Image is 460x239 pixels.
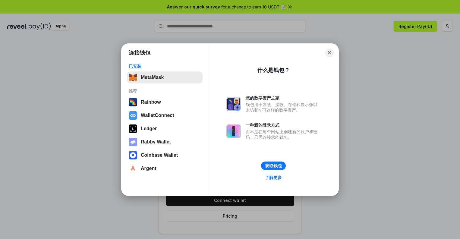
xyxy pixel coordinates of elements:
button: Rainbow [127,96,203,108]
div: 什么是钱包？ [257,67,290,74]
h1: 连接钱包 [129,49,150,56]
img: svg+xml,%3Csvg%20xmlns%3D%22http%3A%2F%2Fwww.w3.org%2F2000%2Fsvg%22%20fill%3D%22none%22%20viewBox... [129,138,137,146]
div: 钱包用于发送、接收、存储和显示像以太坊和NFT这样的数字资产。 [246,102,320,113]
button: MetaMask [127,71,203,83]
div: 了解更多 [265,175,282,180]
div: 获取钱包 [265,163,282,168]
a: 了解更多 [261,174,285,181]
div: Rabby Wallet [141,139,171,145]
div: Rainbow [141,99,161,105]
button: Coinbase Wallet [127,149,203,161]
div: 一种新的登录方式 [246,122,320,128]
button: Ledger [127,123,203,135]
img: svg+xml,%3Csvg%20xmlns%3D%22http%3A%2F%2Fwww.w3.org%2F2000%2Fsvg%22%20fill%3D%22none%22%20viewBox... [226,97,241,111]
img: svg+xml,%3Csvg%20width%3D%2228%22%20height%3D%2228%22%20viewBox%3D%220%200%2028%2028%22%20fill%3D... [129,111,137,120]
img: svg+xml,%3Csvg%20width%3D%2228%22%20height%3D%2228%22%20viewBox%3D%220%200%2028%2028%22%20fill%3D... [129,151,137,159]
div: WalletConnect [141,113,174,118]
div: 已安装 [129,64,201,69]
img: svg+xml,%3Csvg%20width%3D%22120%22%20height%3D%22120%22%20viewBox%3D%220%200%20120%20120%22%20fil... [129,98,137,106]
img: svg+xml,%3Csvg%20fill%3D%22none%22%20height%3D%2233%22%20viewBox%3D%220%200%2035%2033%22%20width%... [129,73,137,82]
div: 推荐 [129,88,201,94]
button: Close [325,49,334,57]
button: Argent [127,162,203,175]
div: MetaMask [141,75,164,80]
div: Ledger [141,126,157,131]
button: 获取钱包 [261,162,286,170]
img: svg+xml,%3Csvg%20xmlns%3D%22http%3A%2F%2Fwww.w3.org%2F2000%2Fsvg%22%20width%3D%2228%22%20height%3... [129,124,137,133]
img: svg+xml,%3Csvg%20xmlns%3D%22http%3A%2F%2Fwww.w3.org%2F2000%2Fsvg%22%20fill%3D%22none%22%20viewBox... [226,124,241,138]
img: svg+xml,%3Csvg%20width%3D%2228%22%20height%3D%2228%22%20viewBox%3D%220%200%2028%2028%22%20fill%3D... [129,164,137,173]
div: Argent [141,166,156,171]
div: 而不是在每个网站上创建新的账户和密码，只需连接您的钱包。 [246,129,320,140]
div: 您的数字资产之家 [246,95,320,101]
button: Rabby Wallet [127,136,203,148]
button: WalletConnect [127,109,203,121]
div: Coinbase Wallet [141,153,178,158]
